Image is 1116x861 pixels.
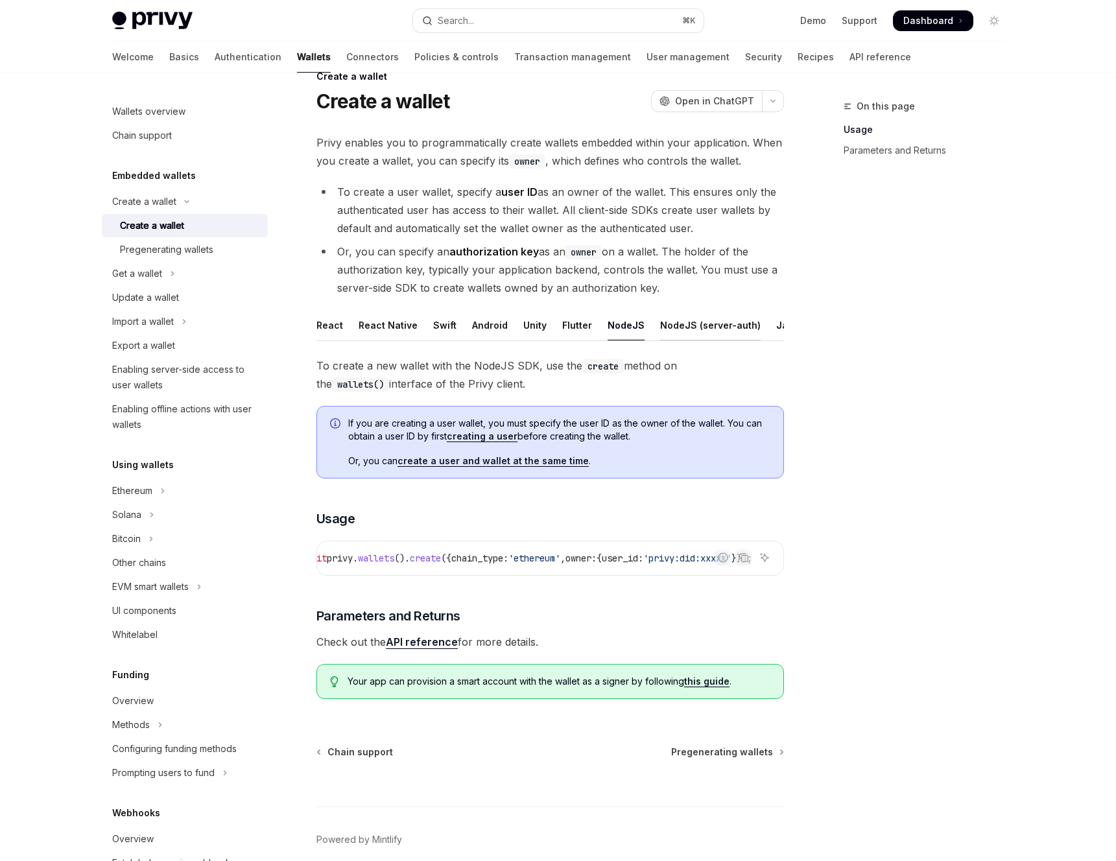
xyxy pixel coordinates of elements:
a: Basics [169,41,199,73]
div: NodeJS (server-auth) [660,310,761,340]
a: User management [647,41,730,73]
div: Flutter [562,310,592,340]
a: Enabling server-side access to user wallets [102,358,268,397]
span: Privy enables you to programmatically create wallets embedded within your application. When you c... [316,134,784,170]
h1: Create a wallet [316,89,450,113]
span: user_id: [602,552,643,564]
strong: authorization key [449,245,539,258]
div: Configuring funding methods [112,741,237,757]
code: owner [509,154,545,169]
code: owner [565,245,602,259]
button: Copy the contents from the code block [735,549,752,566]
strong: user ID [501,185,538,198]
a: Policies & controls [414,41,499,73]
div: Swift [433,310,457,340]
h5: Using wallets [112,457,174,473]
button: Report incorrect code [715,549,731,566]
a: Create a wallet [102,214,268,237]
button: Toggle Get a wallet section [102,262,268,285]
div: Get a wallet [112,266,162,281]
a: Demo [800,14,826,27]
h5: Embedded wallets [112,168,196,183]
a: Security [745,41,782,73]
span: wallets [358,552,394,564]
a: Chain support [102,124,268,147]
div: Search... [438,13,474,29]
img: light logo [112,12,193,30]
a: Welcome [112,41,154,73]
a: Overview [102,689,268,713]
span: Check out the for more details. [316,633,784,651]
svg: Info [330,418,343,431]
span: owner: [565,552,597,564]
button: Toggle dark mode [984,10,1004,31]
span: }}); [731,552,752,564]
a: Configuring funding methods [102,737,268,761]
div: Methods [112,717,150,733]
code: create [582,359,624,373]
a: Chain support [318,746,393,759]
a: Dashboard [893,10,973,31]
div: React Native [359,310,418,340]
li: To create a user wallet, specify a as an owner of the wallet. This ensures only the authenticated... [316,183,784,237]
a: creating a user [447,430,517,442]
span: To create a new wallet with the NodeJS SDK, use the method on the interface of the Privy client. [316,357,784,393]
span: (). [394,552,410,564]
span: ({ [441,552,451,564]
span: Or, you can . [348,454,770,467]
a: Transaction management [514,41,631,73]
span: { [597,552,602,564]
a: Pregenerating wallets [102,238,268,261]
a: Pregenerating wallets [671,746,783,759]
a: Powered by Mintlify [316,833,402,846]
div: UI components [112,603,176,619]
a: Parameters and Returns [844,140,1015,161]
button: Toggle Bitcoin section [102,527,268,550]
a: Enabling offline actions with user wallets [102,397,268,436]
a: create a user and wallet at the same time [398,455,589,467]
span: 'privy:did:xxxxx' [643,552,731,564]
div: Import a wallet [112,314,174,329]
div: EVM smart wallets [112,579,189,595]
span: privy [327,552,353,564]
span: chain_type: [451,552,508,564]
h5: Webhooks [112,805,160,821]
button: Open search [413,9,704,32]
span: Chain support [327,746,393,759]
div: Bitcoin [112,531,141,547]
button: Toggle Prompting users to fund section [102,761,268,784]
span: create [410,552,441,564]
h5: Funding [112,667,149,683]
div: Update a wallet [112,290,179,305]
span: . [353,552,358,564]
a: API reference [386,635,458,649]
button: Toggle Import a wallet section [102,310,268,333]
div: React [316,310,343,340]
a: Wallets overview [102,100,268,123]
button: Open in ChatGPT [651,90,762,112]
a: Overview [102,827,268,851]
div: Whitelabel [112,627,158,643]
a: Export a wallet [102,334,268,357]
button: Toggle Create a wallet section [102,190,268,213]
div: Other chains [112,555,166,571]
div: Enabling server-side access to user wallets [112,362,260,393]
div: Pregenerating wallets [120,242,213,257]
div: Create a wallet [120,218,184,233]
div: Chain support [112,128,172,143]
a: Usage [844,119,1015,140]
div: Ethereum [112,483,152,499]
a: this guide [684,676,730,687]
div: Create a wallet [112,194,176,209]
span: Pregenerating wallets [671,746,773,759]
span: ⌘ K [682,16,696,26]
div: Overview [112,831,154,847]
div: NodeJS [608,310,645,340]
a: Support [842,14,877,27]
span: If you are creating a user wallet, you must specify the user ID as the owner of the wallet. You c... [348,417,770,443]
code: wallets() [332,377,389,392]
div: Android [472,310,508,340]
div: Wallets overview [112,104,185,119]
div: Overview [112,693,154,709]
svg: Tip [330,676,339,688]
